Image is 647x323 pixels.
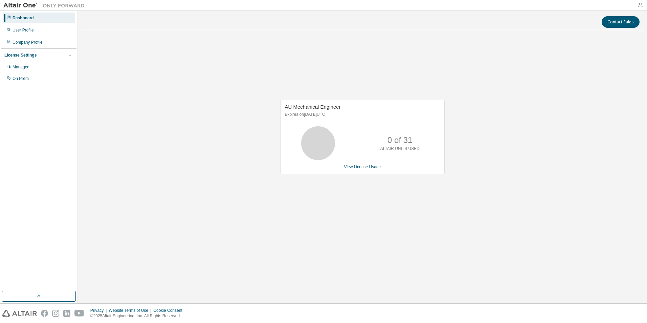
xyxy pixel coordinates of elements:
[380,146,420,152] p: ALTAIR UNITS USED
[13,27,34,33] div: User Profile
[74,310,84,317] img: youtube.svg
[13,76,29,81] div: On Prem
[285,104,341,110] span: AU Mechanical Engineer
[153,308,186,313] div: Cookie Consent
[63,310,70,317] img: linkedin.svg
[387,134,412,146] p: 0 of 31
[13,64,29,70] div: Managed
[13,40,43,45] div: Company Profile
[4,52,37,58] div: License Settings
[90,313,186,319] p: © 2025 Altair Engineering, Inc. All Rights Reserved.
[3,2,88,9] img: Altair One
[344,165,381,169] a: View License Usage
[90,308,109,313] div: Privacy
[41,310,48,317] img: facebook.svg
[109,308,153,313] div: Website Terms of Use
[285,112,439,117] p: Expires on [DATE] UTC
[13,15,34,21] div: Dashboard
[52,310,59,317] img: instagram.svg
[2,310,37,317] img: altair_logo.svg
[602,16,640,28] button: Contact Sales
